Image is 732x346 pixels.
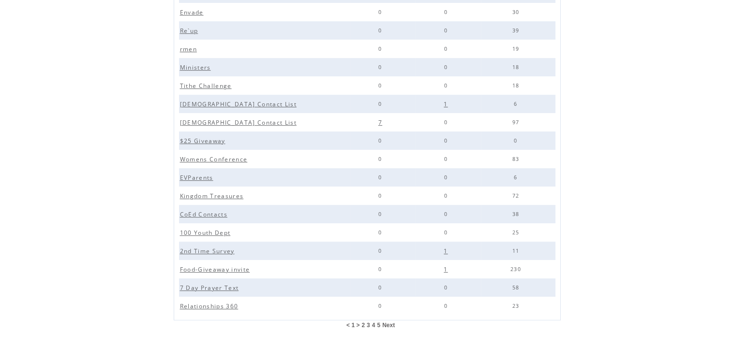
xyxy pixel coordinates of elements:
[179,118,300,125] a: [DEMOGRAPHIC_DATA] Contact List
[180,265,253,274] span: Food-Giveaway invite
[378,229,384,236] span: 0
[378,192,384,199] span: 0
[443,100,451,107] a: 1
[179,192,247,199] a: Kingdom Treasures
[444,137,450,144] span: 0
[180,173,216,182] span: EVParents
[444,9,450,15] span: 0
[444,100,450,108] span: 1
[179,63,214,70] a: Ministers
[179,173,217,180] a: EVParents
[378,211,384,217] span: 0
[179,210,231,217] a: CoEd Contacts
[512,9,522,15] span: 30
[180,27,201,35] span: Re`up
[444,303,450,309] span: 0
[180,63,213,72] span: Ministers
[180,100,299,108] span: [DEMOGRAPHIC_DATA] Contact List
[444,229,450,236] span: 0
[512,27,522,34] span: 39
[180,137,228,145] span: $25 Giveaway
[179,155,251,162] a: Womens Conference
[180,118,299,127] span: [DEMOGRAPHIC_DATA] Contact List
[512,229,522,236] span: 25
[444,156,450,162] span: 0
[378,82,384,89] span: 0
[378,45,384,52] span: 0
[378,156,384,162] span: 0
[382,322,395,329] a: Next
[179,284,242,290] a: 7 Day Prayer Text
[512,82,522,89] span: 18
[443,247,451,254] a: 1
[180,284,241,292] span: 7 Day Prayer Text
[378,137,384,144] span: 0
[444,265,450,274] span: 1
[179,229,234,235] a: 100 Youth Dept
[378,9,384,15] span: 0
[443,265,451,272] a: 1
[510,266,523,273] span: 230
[514,101,520,107] span: 6
[180,210,230,218] span: CoEd Contacts
[180,155,250,163] span: Womens Conference
[179,82,235,88] a: Tithe Challenge
[378,101,384,107] span: 0
[378,64,384,71] span: 0
[444,211,450,217] span: 0
[179,27,202,33] a: Re`up
[179,137,229,144] a: $25 Giveaway
[179,100,300,107] a: [DEMOGRAPHIC_DATA] Contact List
[180,302,241,310] span: Relationships 360
[512,284,522,291] span: 58
[514,174,520,181] span: 6
[378,27,384,34] span: 0
[179,265,254,272] a: Food-Giveaway invite
[512,247,522,254] span: 11
[346,322,359,329] span: < 1 >
[444,119,450,126] span: 0
[180,82,234,90] span: Tithe Challenge
[512,211,522,217] span: 38
[361,322,365,329] a: 2
[512,45,522,52] span: 19
[514,137,520,144] span: 0
[444,174,450,181] span: 0
[512,64,522,71] span: 18
[512,119,522,126] span: 97
[378,247,384,254] span: 0
[180,8,206,16] span: Envade
[378,174,384,181] span: 0
[444,27,450,34] span: 0
[180,45,199,53] span: rmen
[512,156,522,162] span: 83
[180,192,246,200] span: Kingdom Treasures
[377,322,380,329] a: 5
[512,192,522,199] span: 72
[444,64,450,71] span: 0
[180,229,233,237] span: 100 Youth Dept
[378,284,384,291] span: 0
[180,247,237,255] span: 2nd Time Survey
[378,118,385,127] span: 7
[179,247,238,254] a: 2nd Time Survey
[444,192,450,199] span: 0
[367,322,370,329] a: 3
[512,303,522,309] span: 23
[444,82,450,89] span: 0
[179,45,200,52] a: rmen
[444,247,450,255] span: 1
[377,118,386,125] a: 7
[444,45,450,52] span: 0
[372,322,375,329] a: 4
[378,266,384,273] span: 0
[444,284,450,291] span: 0
[378,303,384,309] span: 0
[179,302,242,309] a: Relationships 360
[179,8,207,15] a: Envade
